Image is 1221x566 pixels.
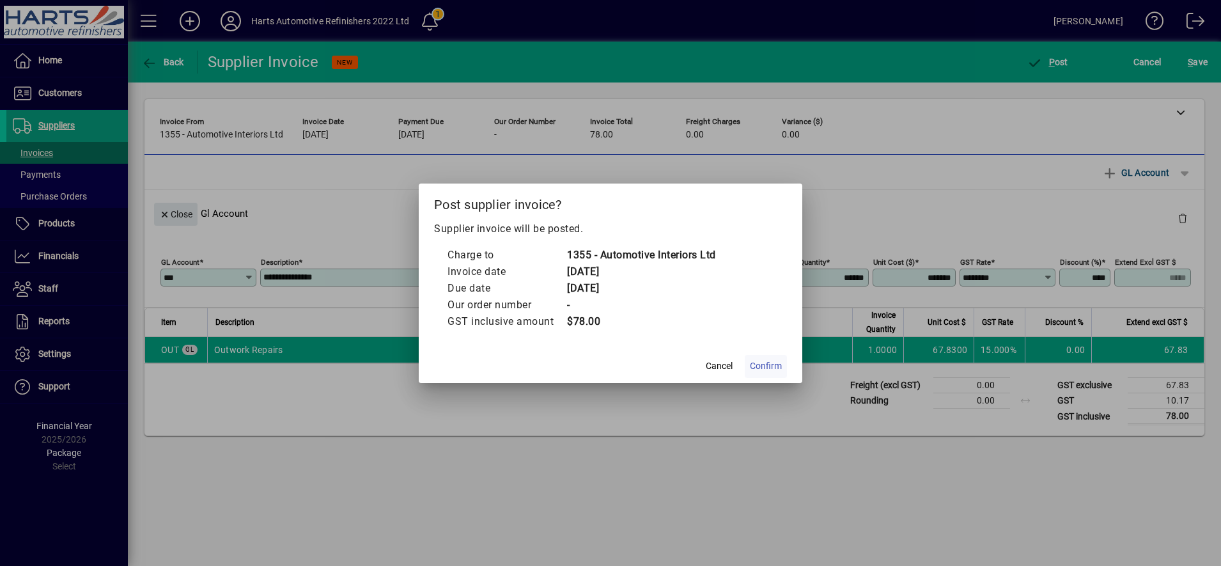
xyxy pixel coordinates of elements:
[750,359,782,373] span: Confirm
[566,247,716,263] td: 1355 - Automotive Interiors Ltd
[566,280,716,297] td: [DATE]
[447,297,566,313] td: Our order number
[434,221,787,237] p: Supplier invoice will be posted.
[566,297,716,313] td: -
[706,359,733,373] span: Cancel
[447,313,566,330] td: GST inclusive amount
[699,355,740,378] button: Cancel
[566,313,716,330] td: $78.00
[419,184,802,221] h2: Post supplier invoice?
[566,263,716,280] td: [DATE]
[447,280,566,297] td: Due date
[447,263,566,280] td: Invoice date
[447,247,566,263] td: Charge to
[745,355,787,378] button: Confirm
